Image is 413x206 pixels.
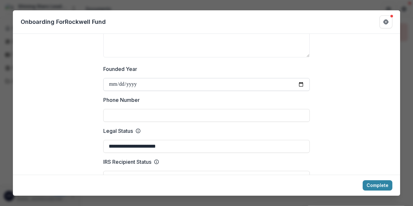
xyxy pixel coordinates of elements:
p: Phone Number [103,96,140,104]
p: IRS Recipient Status [103,158,151,166]
button: Get Help [379,15,392,28]
p: Onboarding For Rockwell Fund [21,17,106,26]
p: Legal Status [103,127,133,135]
p: Founded Year [103,65,137,73]
button: Complete [363,180,392,191]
